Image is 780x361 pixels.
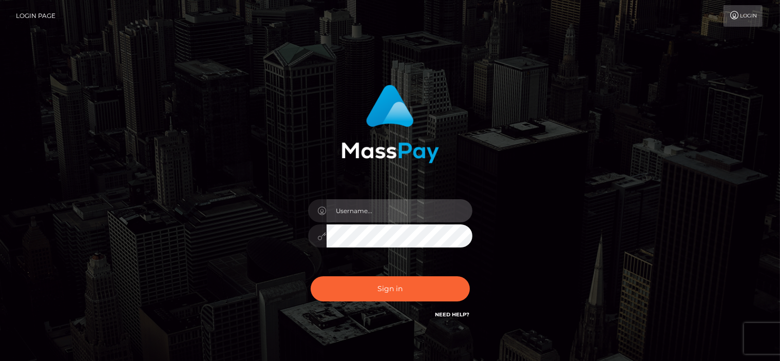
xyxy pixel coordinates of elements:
a: Login [724,5,763,27]
a: Need Help? [435,311,470,318]
img: MassPay Login [341,85,439,163]
button: Sign in [311,276,470,301]
input: Username... [327,199,472,222]
a: Login Page [16,5,55,27]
